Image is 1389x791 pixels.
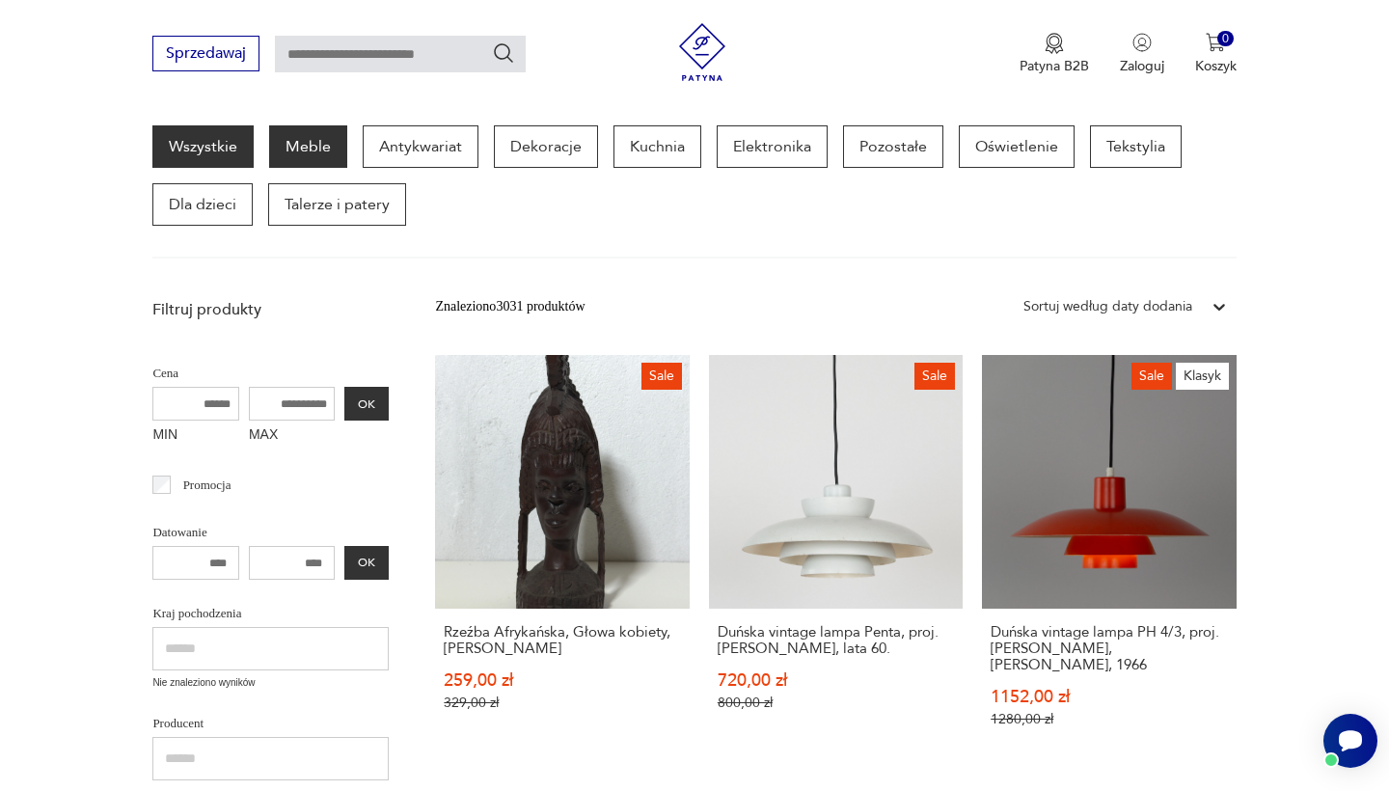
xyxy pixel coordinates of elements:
[344,387,389,421] button: OK
[613,125,701,168] a: Kuchnia
[152,603,389,624] p: Kraj pochodzenia
[1020,33,1089,75] button: Patyna B2B
[152,713,389,734] p: Producent
[363,125,478,168] a: Antykwariat
[991,689,1227,705] p: 1152,00 zł
[1132,33,1152,52] img: Ikonka użytkownika
[435,355,689,765] a: SaleRzeźba Afrykańska, Głowa kobiety, Drewno HebanoweRzeźba Afrykańska, Głowa kobiety, [PERSON_NA...
[444,695,680,711] p: 329,00 zł
[1090,125,1182,168] a: Tekstylia
[1217,31,1234,47] div: 0
[268,183,406,226] a: Talerze i patery
[1020,33,1089,75] a: Ikona medaluPatyna B2B
[249,421,336,451] label: MAX
[183,475,231,496] p: Promocja
[444,624,680,657] h3: Rzeźba Afrykańska, Głowa kobiety, [PERSON_NAME]
[492,41,515,65] button: Szukaj
[152,363,389,384] p: Cena
[991,711,1227,727] p: 1280,00 zł
[1023,296,1192,317] div: Sortuj według daty dodania
[718,672,954,689] p: 720,00 zł
[718,695,954,711] p: 800,00 zł
[1045,33,1064,54] img: Ikona medalu
[152,522,389,543] p: Datowanie
[1020,57,1089,75] p: Patyna B2B
[1195,57,1237,75] p: Koszyk
[717,125,828,168] a: Elektronika
[152,125,254,168] a: Wszystkie
[843,125,943,168] a: Pozostałe
[344,546,389,580] button: OK
[269,125,347,168] a: Meble
[152,183,253,226] a: Dla dzieci
[152,299,389,320] p: Filtruj produkty
[152,675,389,691] p: Nie znaleziono wyników
[494,125,598,168] a: Dekoracje
[1195,33,1237,75] button: 0Koszyk
[959,125,1075,168] a: Oświetlenie
[1206,33,1225,52] img: Ikona koszyka
[152,48,259,62] a: Sprzedawaj
[1120,33,1164,75] button: Zaloguj
[1323,714,1377,768] iframe: Smartsupp widget button
[152,36,259,71] button: Sprzedawaj
[1120,57,1164,75] p: Zaloguj
[991,624,1227,673] h3: Duńska vintage lampa PH 4/3, proj. [PERSON_NAME], [PERSON_NAME], 1966
[435,296,585,317] div: Znaleziono 3031 produktów
[982,355,1236,765] a: SaleKlasykDuńska vintage lampa PH 4/3, proj. Poul Henningsen, Louis Poulsen, 1966Duńska vintage l...
[152,421,239,451] label: MIN
[444,672,680,689] p: 259,00 zł
[718,624,954,657] h3: Duńska vintage lampa Penta, proj. [PERSON_NAME], lata 60.
[709,355,963,765] a: SaleDuńska vintage lampa Penta, proj. Jo Hammerborg, lata 60.Duńska vintage lampa Penta, proj. [P...
[673,23,731,81] img: Patyna - sklep z meblami i dekoracjami vintage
